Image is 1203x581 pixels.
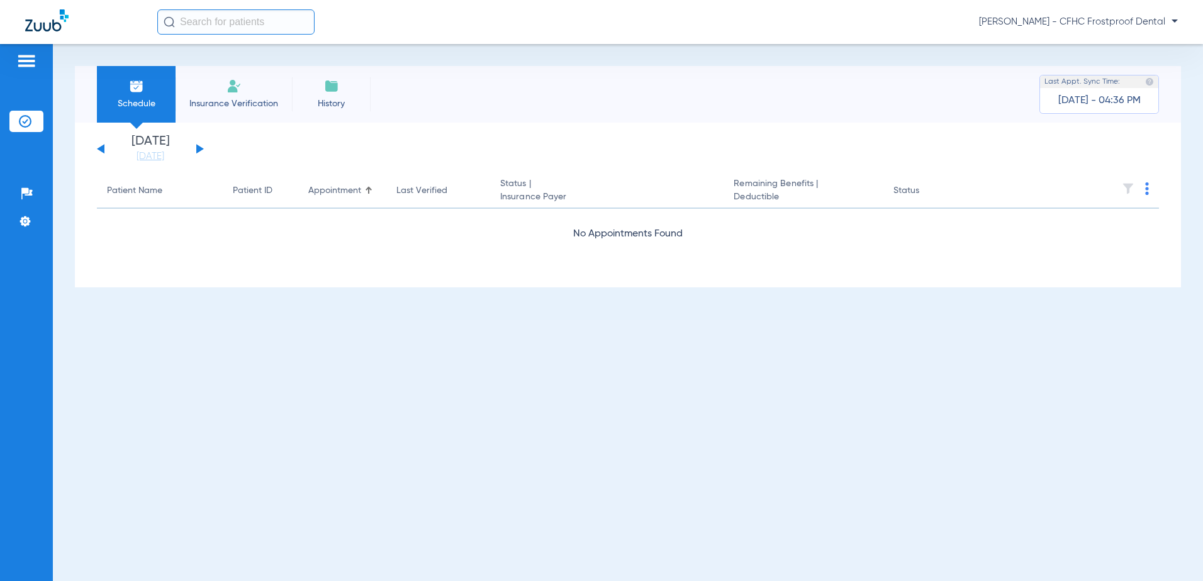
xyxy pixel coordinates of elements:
img: Zuub Logo [25,9,69,31]
span: Last Appt. Sync Time: [1044,75,1120,88]
th: Remaining Benefits | [724,174,883,209]
div: Appointment [308,184,376,197]
img: Manual Insurance Verification [227,79,242,94]
img: History [324,79,339,94]
span: Deductible [734,191,873,204]
span: Schedule [106,97,166,110]
div: Patient Name [107,184,162,197]
div: Patient Name [107,184,213,197]
img: group-dot-blue.svg [1145,182,1149,195]
span: [DATE] - 04:36 PM [1058,94,1141,107]
a: [DATE] [113,150,188,163]
div: Patient ID [233,184,272,197]
li: [DATE] [113,135,188,163]
img: last sync help info [1145,77,1154,86]
div: Patient ID [233,184,288,197]
div: Last Verified [396,184,480,197]
input: Search for patients [157,9,315,35]
iframe: Chat Widget [1140,521,1203,581]
span: [PERSON_NAME] - CFHC Frostproof Dental [979,16,1178,28]
img: filter.svg [1122,182,1134,195]
th: Status [883,174,968,209]
img: hamburger-icon [16,53,36,69]
span: Insurance Payer [500,191,713,204]
img: Schedule [129,79,144,94]
span: History [301,97,361,110]
th: Status | [490,174,724,209]
span: Insurance Verification [185,97,283,110]
div: Last Verified [396,184,447,197]
img: Search Icon [164,16,175,28]
div: Appointment [308,184,361,197]
div: No Appointments Found [97,226,1159,242]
